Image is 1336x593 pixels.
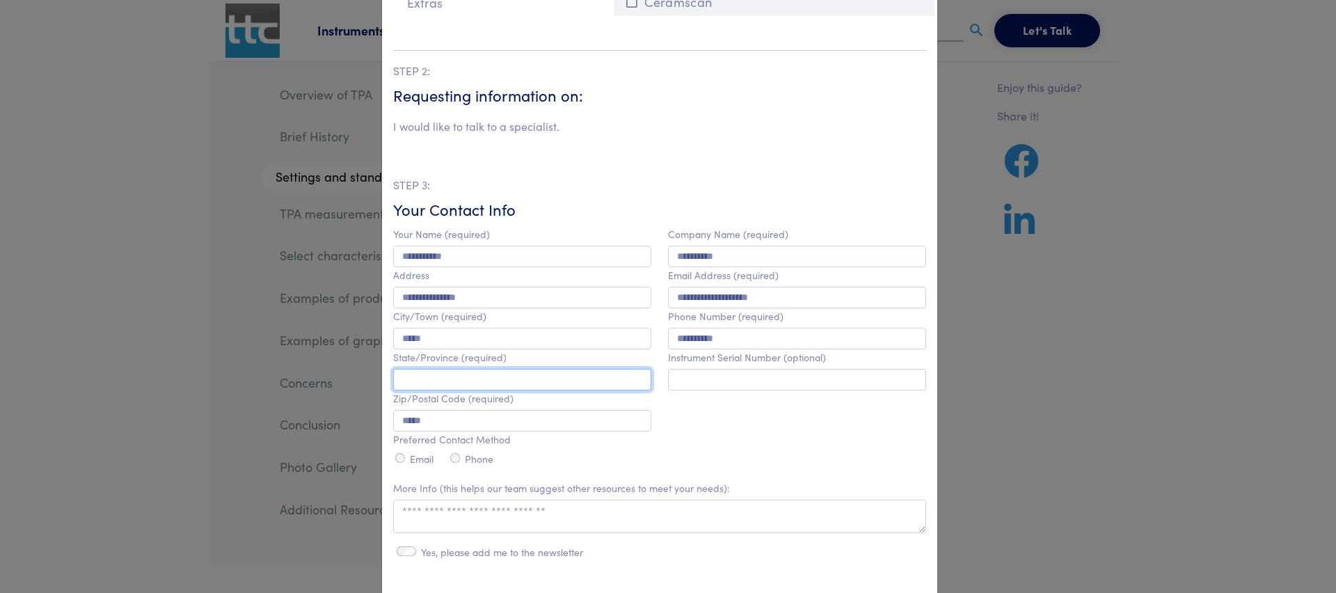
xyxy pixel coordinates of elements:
[668,351,826,363] label: Instrument Serial Number (optional)
[668,310,784,322] label: Phone Number (required)
[668,269,779,281] label: Email Address (required)
[668,228,788,240] label: Company Name (required)
[393,434,511,445] label: Preferred Contact Method
[393,393,514,404] label: Zip/Postal Code (required)
[393,85,926,106] h6: Requesting information on:
[393,269,429,281] label: Address
[465,453,493,465] label: Phone
[421,546,583,558] label: Yes, please add me to the newsletter
[393,176,926,194] p: STEP 3:
[393,482,730,494] label: More Info (this helps our team suggest other resources to meet your needs):
[393,199,926,221] h6: Your Contact Info
[393,310,486,322] label: City/Town (required)
[393,62,926,80] p: STEP 2:
[393,118,559,136] li: I would like to talk to a specialist.
[393,228,490,240] label: Your Name (required)
[410,453,434,465] label: Email
[393,351,507,363] label: State/Province (required)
